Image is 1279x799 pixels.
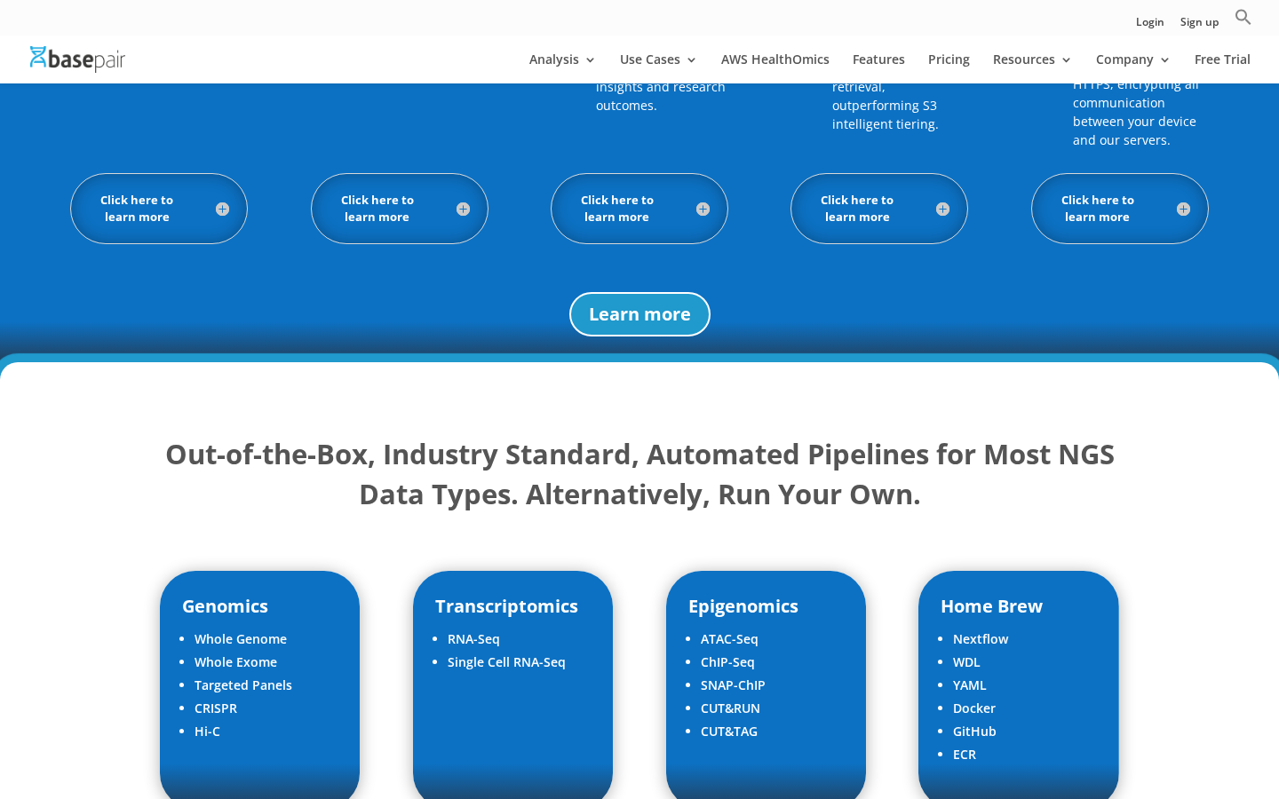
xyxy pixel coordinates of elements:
span: Epigenomics [688,594,798,618]
a: AWS HealthOmics [721,53,830,83]
li: GitHub [953,720,1096,743]
img: Basepair [30,46,125,72]
a: Sign up [1180,17,1219,36]
li: CRISPR [195,697,338,720]
li: Nextflow [953,628,1096,651]
strong: Out-of-the-Box, Industry Standard, Automated Pipelines for Most NGS Data Types. Alternatively, Ru... [165,435,1115,512]
a: Resources [993,53,1073,83]
a: Free Trial [1195,53,1251,83]
li: RNA-Seq [448,628,591,651]
h5: Click here to learn more [89,192,229,225]
li: Docker [953,697,1096,720]
li: Whole Genome [195,628,338,651]
li: Whole Exome [195,651,338,674]
li: ChIP-Seq [701,651,844,674]
a: Company [1096,53,1172,83]
li: CUT&TAG [701,720,844,743]
h5: Click here to learn more [1050,192,1190,225]
li: SNAP-ChIP [701,674,844,697]
li: WDL [953,651,1096,674]
a: Learn more [569,292,711,336]
span: Transcriptomics [435,594,578,618]
a: Use Cases [620,53,698,83]
li: CUT&RUN [701,697,844,720]
li: Single Cell RNA-Seq [448,651,591,674]
li: YAML [953,674,1096,697]
a: Pricing [928,53,970,83]
span: Home Brew [941,594,1043,618]
a: Analysis [529,53,597,83]
svg: Search [1235,8,1252,26]
h5: Click here to learn more [569,192,710,225]
h5: Click here to learn more [809,192,949,225]
a: Search Icon Link [1235,8,1252,36]
li: ATAC-Seq [701,628,844,651]
li: Targeted Panels [195,674,338,697]
a: Login [1136,17,1164,36]
h5: Click here to learn more [330,192,470,225]
a: Features [853,53,905,83]
li: ECR [953,743,1096,766]
li: Hi-C [195,720,338,743]
span: Genomics [182,594,268,618]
